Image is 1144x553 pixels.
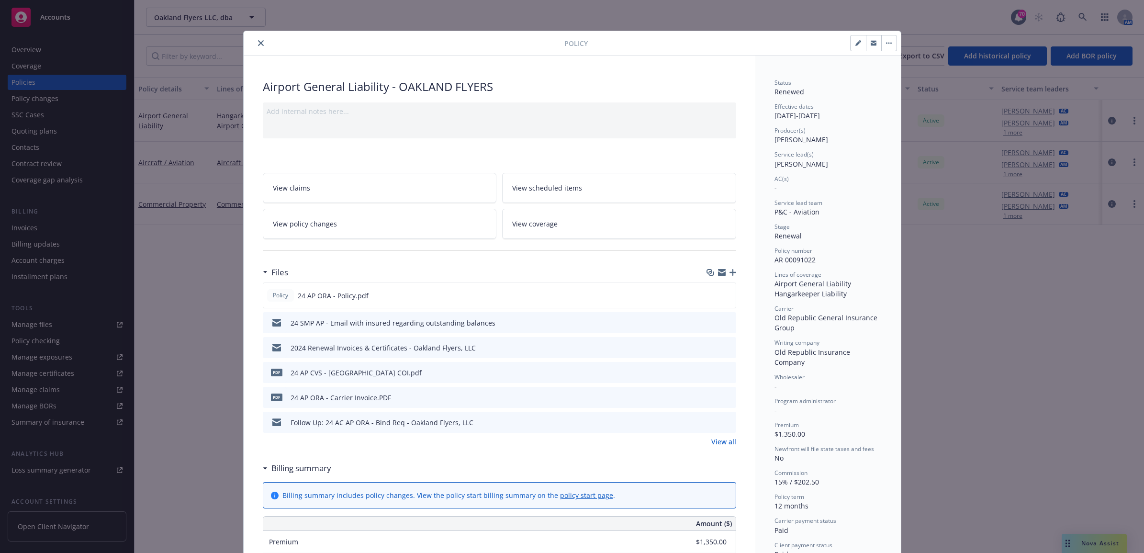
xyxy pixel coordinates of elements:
[774,183,777,192] span: -
[774,271,821,279] span: Lines of coverage
[696,519,732,529] span: Amount ($)
[724,318,732,328] button: preview file
[774,469,808,477] span: Commission
[512,183,582,193] span: View scheduled items
[291,318,495,328] div: 24 SMP AP - Email with insured regarding outstanding balances
[774,150,814,158] span: Service lead(s)
[502,173,736,203] a: View scheduled items
[273,219,337,229] span: View policy changes
[774,175,789,183] span: AC(s)
[273,183,310,193] span: View claims
[263,173,497,203] a: View claims
[708,343,716,353] button: download file
[774,382,777,391] span: -
[774,517,836,525] span: Carrier payment status
[512,219,558,229] span: View coverage
[774,231,802,240] span: Renewal
[263,266,288,279] div: Files
[774,339,819,347] span: Writing company
[774,255,816,264] span: AR 00091022
[271,291,290,300] span: Policy
[723,291,732,301] button: preview file
[774,453,784,463] span: No
[708,291,716,301] button: download file
[774,207,819,216] span: P&C - Aviation
[271,462,331,474] h3: Billing summary
[711,437,736,447] a: View all
[774,541,832,549] span: Client payment status
[724,368,732,378] button: preview file
[774,501,808,510] span: 12 months
[774,279,882,289] div: Airport General Liability
[291,343,476,353] div: 2024 Renewal Invoices & Certificates - Oakland Flyers, LLC
[708,393,716,403] button: download file
[774,199,822,207] span: Service lead team
[774,289,882,299] div: Hangarkeeper Liability
[267,106,732,116] div: Add internal notes here...
[291,393,391,403] div: 24 AP ORA - Carrier Invoice.PDF
[774,79,791,87] span: Status
[774,421,799,429] span: Premium
[708,418,716,428] button: download file
[708,318,716,328] button: download file
[774,126,806,135] span: Producer(s)
[724,393,732,403] button: preview file
[774,247,812,255] span: Policy number
[291,368,422,378] div: 24 AP CVS - [GEOGRAPHIC_DATA] COI.pdf
[564,38,588,48] span: Policy
[724,418,732,428] button: preview file
[269,537,298,546] span: Premium
[263,462,331,474] div: Billing summary
[263,79,736,95] div: Airport General Liability - OAKLAND FLYERS
[670,535,732,549] input: 0.00
[502,209,736,239] a: View coverage
[774,493,804,501] span: Policy term
[774,305,794,313] span: Carrier
[271,369,282,376] span: pdf
[271,266,288,279] h3: Files
[263,209,497,239] a: View policy changes
[774,102,814,111] span: Effective dates
[774,223,790,231] span: Stage
[708,368,716,378] button: download file
[255,37,267,49] button: close
[724,343,732,353] button: preview file
[774,429,805,439] span: $1,350.00
[774,159,828,169] span: [PERSON_NAME]
[774,406,777,415] span: -
[291,418,473,428] div: Follow Up: 24 AC AP ORA - Bind Req - Oakland Flyers, LLC
[298,291,369,301] span: 24 AP ORA - Policy.pdf
[774,313,879,332] span: Old Republic General Insurance Group
[774,135,828,144] span: [PERSON_NAME]
[282,490,615,500] div: Billing summary includes policy changes. View the policy start billing summary on the .
[774,87,804,96] span: Renewed
[774,526,788,535] span: Paid
[774,348,852,367] span: Old Republic Insurance Company
[560,491,613,500] a: policy start page
[774,373,805,381] span: Wholesaler
[774,397,836,405] span: Program administrator
[774,102,882,121] div: [DATE] - [DATE]
[271,394,282,401] span: PDF
[774,477,819,486] span: 15% / $202.50
[774,445,874,453] span: Newfront will file state taxes and fees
